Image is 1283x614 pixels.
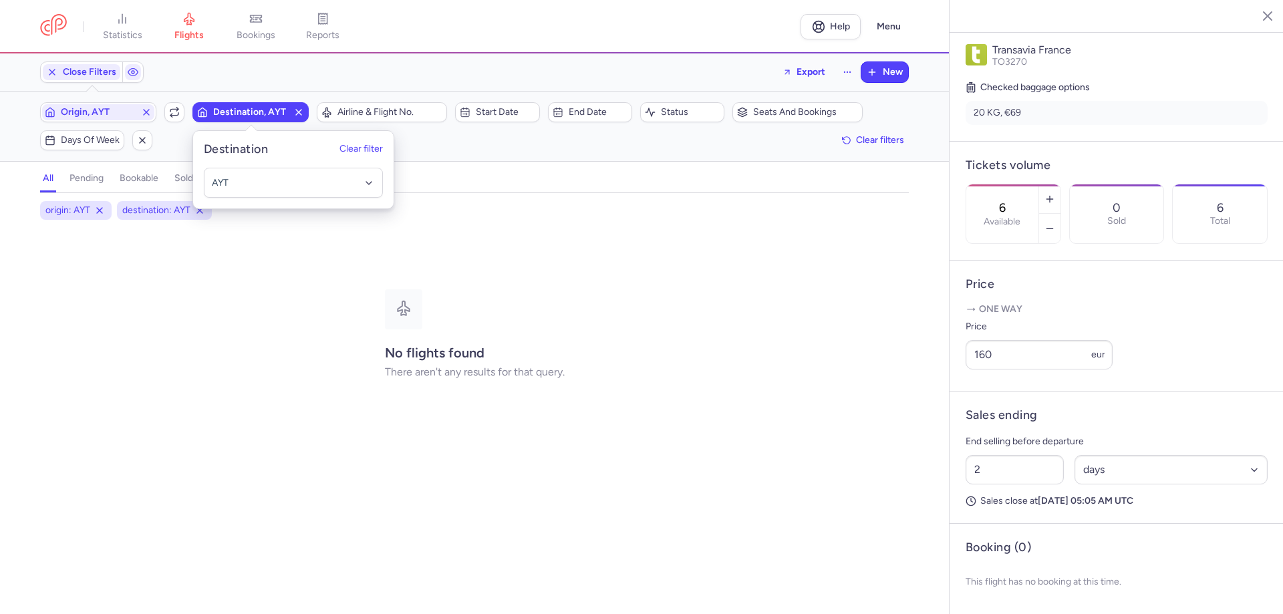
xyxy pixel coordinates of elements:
[455,102,539,122] button: Start date
[63,67,116,78] span: Close Filters
[753,107,858,118] span: Seats and bookings
[213,107,288,118] span: Destination, AYT
[966,495,1268,507] p: Sales close at
[45,204,90,217] span: origin: AYT
[1107,216,1126,226] p: Sold
[966,566,1268,598] p: This flight has no booking at this time.
[966,44,987,65] img: Transavia France logo
[385,345,484,361] strong: No flights found
[984,216,1020,227] label: Available
[385,366,565,378] p: There aren't any results for that query.
[40,102,156,122] button: Origin, AYT
[174,29,204,41] span: flights
[61,107,136,118] span: Origin, AYT
[156,12,223,41] a: flights
[40,14,67,39] a: CitizenPlane red outlined logo
[966,277,1268,292] h4: Price
[69,172,104,184] h4: pending
[476,107,535,118] span: Start date
[1217,201,1224,214] p: 6
[856,135,904,145] span: Clear filters
[41,62,122,82] button: Close Filters
[966,340,1113,369] input: ---
[40,130,124,150] button: Days of week
[548,102,632,122] button: End date
[89,12,156,41] a: statistics
[830,21,850,31] span: Help
[120,172,158,184] h4: bookable
[1113,201,1121,214] p: 0
[966,303,1268,316] p: One way
[122,204,190,217] span: destination: AYT
[966,455,1064,484] input: ##
[966,408,1037,423] h4: Sales ending
[966,80,1268,96] h5: Checked baggage options
[569,107,627,118] span: End date
[992,56,1027,67] span: TO3270
[966,540,1031,555] h4: Booking (0)
[204,142,268,157] h5: Destination
[1091,349,1105,360] span: eur
[174,172,209,184] h4: sold out
[103,29,142,41] span: statistics
[192,102,309,122] button: Destination, AYT
[883,67,903,78] span: New
[306,29,339,41] span: reports
[861,62,908,82] button: New
[43,172,53,184] h4: all
[966,158,1268,173] h4: Tickets volume
[237,29,275,41] span: bookings
[869,14,909,39] button: Menu
[317,102,447,122] button: Airline & Flight No.
[661,107,720,118] span: Status
[774,61,834,83] button: Export
[339,144,383,155] button: Clear filter
[337,107,442,118] span: Airline & Flight No.
[212,176,365,190] span: AYT
[732,102,863,122] button: Seats and bookings
[640,102,724,122] button: Status
[966,434,1268,450] p: End selling before departure
[289,12,356,41] a: reports
[797,67,825,77] span: Export
[1038,495,1133,506] strong: [DATE] 05:05 AM UTC
[966,319,1113,335] label: Price
[837,130,909,150] button: Clear filters
[223,12,289,41] a: bookings
[992,44,1268,56] p: Transavia France
[1210,216,1230,226] p: Total
[61,135,120,146] span: Days of week
[801,14,861,39] a: Help
[966,101,1268,125] li: 20 KG, €69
